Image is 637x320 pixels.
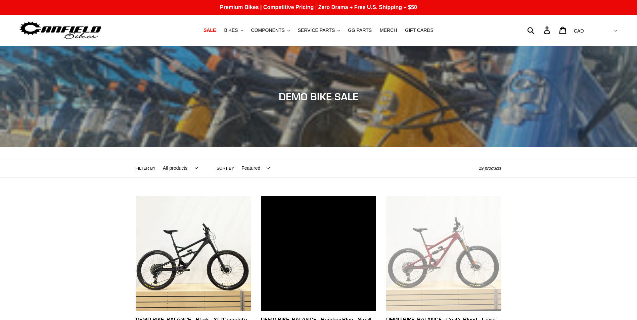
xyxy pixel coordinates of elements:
[531,23,548,38] input: Search
[294,26,343,35] button: SERVICE PARTS
[298,28,335,33] span: SERVICE PARTS
[345,26,375,35] a: GG PARTS
[405,28,434,33] span: GIFT CARDS
[18,20,102,41] img: Canfield Bikes
[402,26,437,35] a: GIFT CARDS
[248,26,293,35] button: COMPONENTS
[221,26,246,35] button: BIKES
[136,165,156,171] label: Filter by
[200,26,219,35] a: SALE
[279,91,358,103] span: DEMO BIKE SALE
[479,166,502,171] span: 19 products
[380,28,397,33] span: MERCH
[203,28,216,33] span: SALE
[251,28,285,33] span: COMPONENTS
[348,28,372,33] span: GG PARTS
[224,28,238,33] span: BIKES
[217,165,234,171] label: Sort by
[376,26,400,35] a: MERCH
